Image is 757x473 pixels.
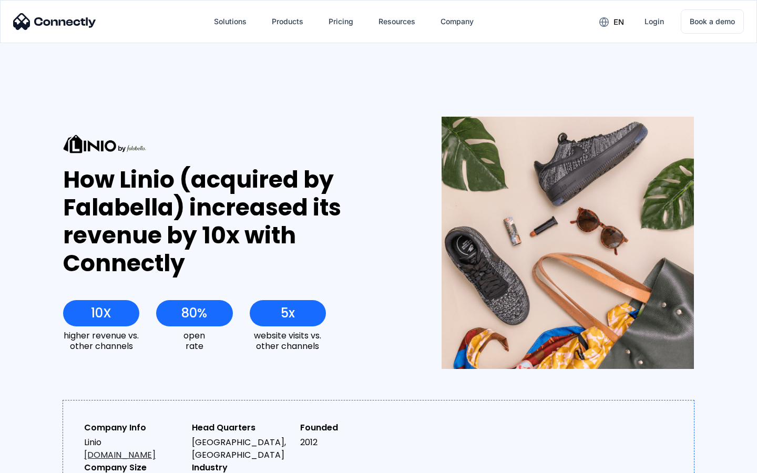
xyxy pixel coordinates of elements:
div: Products [272,14,303,29]
div: Pricing [329,14,353,29]
div: open rate [156,331,232,351]
div: Solutions [206,9,255,34]
div: higher revenue vs. other channels [63,331,139,351]
div: Resources [370,9,424,34]
img: Connectly Logo [13,13,96,30]
div: Products [263,9,312,34]
div: 5x [281,306,295,321]
div: Company Info [84,421,183,434]
div: Login [645,14,664,29]
div: 80% [181,306,207,321]
div: Solutions [214,14,247,29]
div: en [613,15,624,29]
div: Resources [378,14,415,29]
div: Founded [300,421,400,434]
a: Book a demo [681,9,744,34]
a: [DOMAIN_NAME] [84,449,156,461]
div: [GEOGRAPHIC_DATA], [GEOGRAPHIC_DATA] [192,436,291,461]
a: Pricing [320,9,362,34]
div: 2012 [300,436,400,449]
div: en [591,14,632,29]
div: Head Quarters [192,421,291,434]
div: 10X [91,306,111,321]
ul: Language list [21,455,63,469]
div: Company [441,14,474,29]
aside: Language selected: English [11,455,63,469]
div: Company [432,9,482,34]
div: How Linio (acquired by Falabella) increased its revenue by 10x with Connectly [63,166,403,277]
div: website visits vs. other channels [250,331,326,351]
div: Linio [84,436,183,461]
a: Login [636,9,672,34]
